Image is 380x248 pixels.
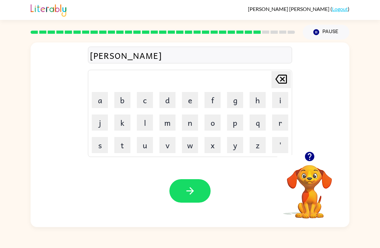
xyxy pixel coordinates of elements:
div: ( ) [248,6,349,12]
button: g [227,92,243,108]
button: z [250,137,266,153]
button: y [227,137,243,153]
button: s [92,137,108,153]
button: c [137,92,153,108]
button: n [182,115,198,131]
button: j [92,115,108,131]
button: p [227,115,243,131]
button: l [137,115,153,131]
button: k [114,115,130,131]
div: [PERSON_NAME] [90,49,290,62]
img: Literably [31,3,66,17]
button: o [204,115,221,131]
button: r [272,115,288,131]
button: h [250,92,266,108]
button: t [114,137,130,153]
button: q [250,115,266,131]
span: [PERSON_NAME] [PERSON_NAME] [248,6,330,12]
button: m [159,115,176,131]
button: Pause [303,25,349,40]
button: b [114,92,130,108]
button: i [272,92,288,108]
button: d [159,92,176,108]
button: a [92,92,108,108]
button: ' [272,137,288,153]
button: w [182,137,198,153]
button: u [137,137,153,153]
a: Logout [332,6,348,12]
button: e [182,92,198,108]
video: Your browser must support playing .mp4 files to use Literably. Please try using another browser. [277,155,342,219]
button: x [204,137,221,153]
button: v [159,137,176,153]
button: f [204,92,221,108]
